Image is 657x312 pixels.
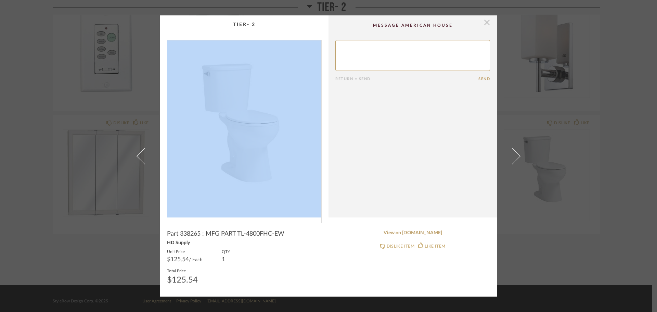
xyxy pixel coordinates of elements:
[167,40,321,217] div: 0
[167,268,198,273] label: Total Price
[167,249,203,254] label: Unit Price
[167,40,321,217] img: 11b75b6b-004c-4a13-a033-3cb47c8722b2_1000x1000.jpg
[222,249,230,254] label: QTY
[222,257,230,262] div: 1
[425,243,445,250] div: LIKE ITEM
[335,77,478,81] div: Return = Send
[167,230,284,238] span: Part 338265 : MFG PART TL-4800FHC-EW
[335,230,490,236] a: View on [DOMAIN_NAME]
[167,257,189,263] span: $125.54
[480,15,494,29] button: Close
[189,258,203,262] span: / Each
[167,276,198,284] div: $125.54
[387,243,414,250] div: DISLIKE ITEM
[167,240,322,246] div: HD Supply
[478,77,490,81] button: Send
